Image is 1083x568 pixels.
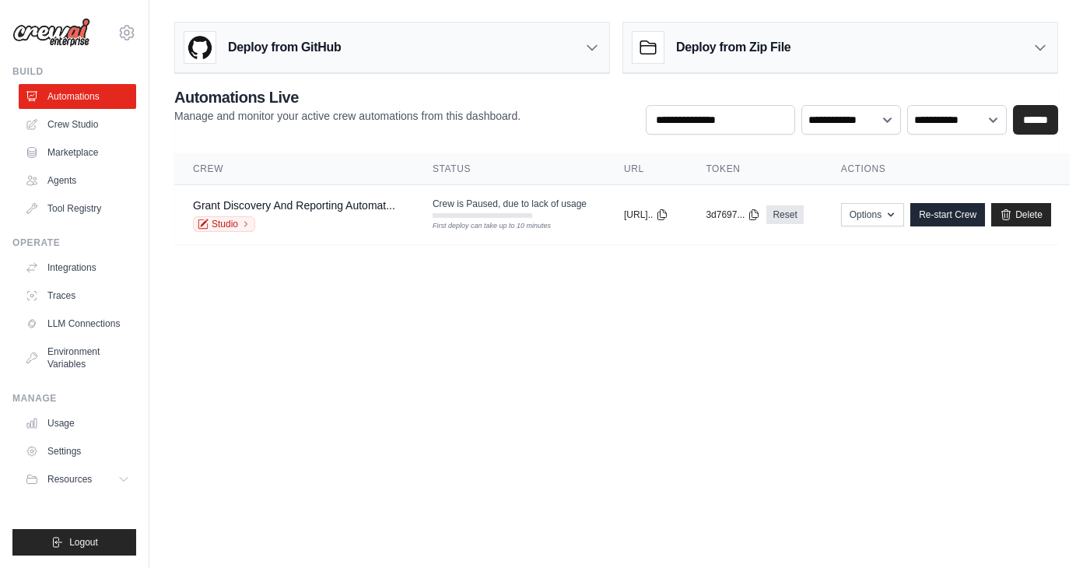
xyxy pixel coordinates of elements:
[19,467,136,492] button: Resources
[687,153,822,185] th: Token
[605,153,687,185] th: URL
[766,205,803,224] a: Reset
[193,216,255,232] a: Studio
[69,536,98,549] span: Logout
[19,411,136,436] a: Usage
[706,209,760,221] button: 3d7697...
[414,153,605,185] th: Status
[676,38,790,57] h3: Deploy from Zip File
[19,255,136,280] a: Integrations
[193,199,395,212] a: Grant Discovery And Reporting Automat...
[12,65,136,78] div: Build
[12,529,136,556] button: Logout
[174,108,520,124] p: Manage and monitor your active crew automations from this dashboard.
[841,203,904,226] button: Options
[433,198,587,210] span: Crew is Paused, due to lack of usage
[19,140,136,165] a: Marketplace
[174,86,520,108] h2: Automations Live
[19,112,136,137] a: Crew Studio
[12,392,136,405] div: Manage
[433,221,532,232] div: First deploy can take up to 10 minutes
[174,153,414,185] th: Crew
[19,283,136,308] a: Traces
[228,38,341,57] h3: Deploy from GitHub
[991,203,1051,226] a: Delete
[19,84,136,109] a: Automations
[184,32,216,63] img: GitHub Logo
[12,237,136,249] div: Operate
[19,168,136,193] a: Agents
[47,473,92,486] span: Resources
[19,196,136,221] a: Tool Registry
[822,153,1070,185] th: Actions
[910,203,985,226] a: Re-start Crew
[12,18,90,47] img: Logo
[19,311,136,336] a: LLM Connections
[19,439,136,464] a: Settings
[19,339,136,377] a: Environment Variables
